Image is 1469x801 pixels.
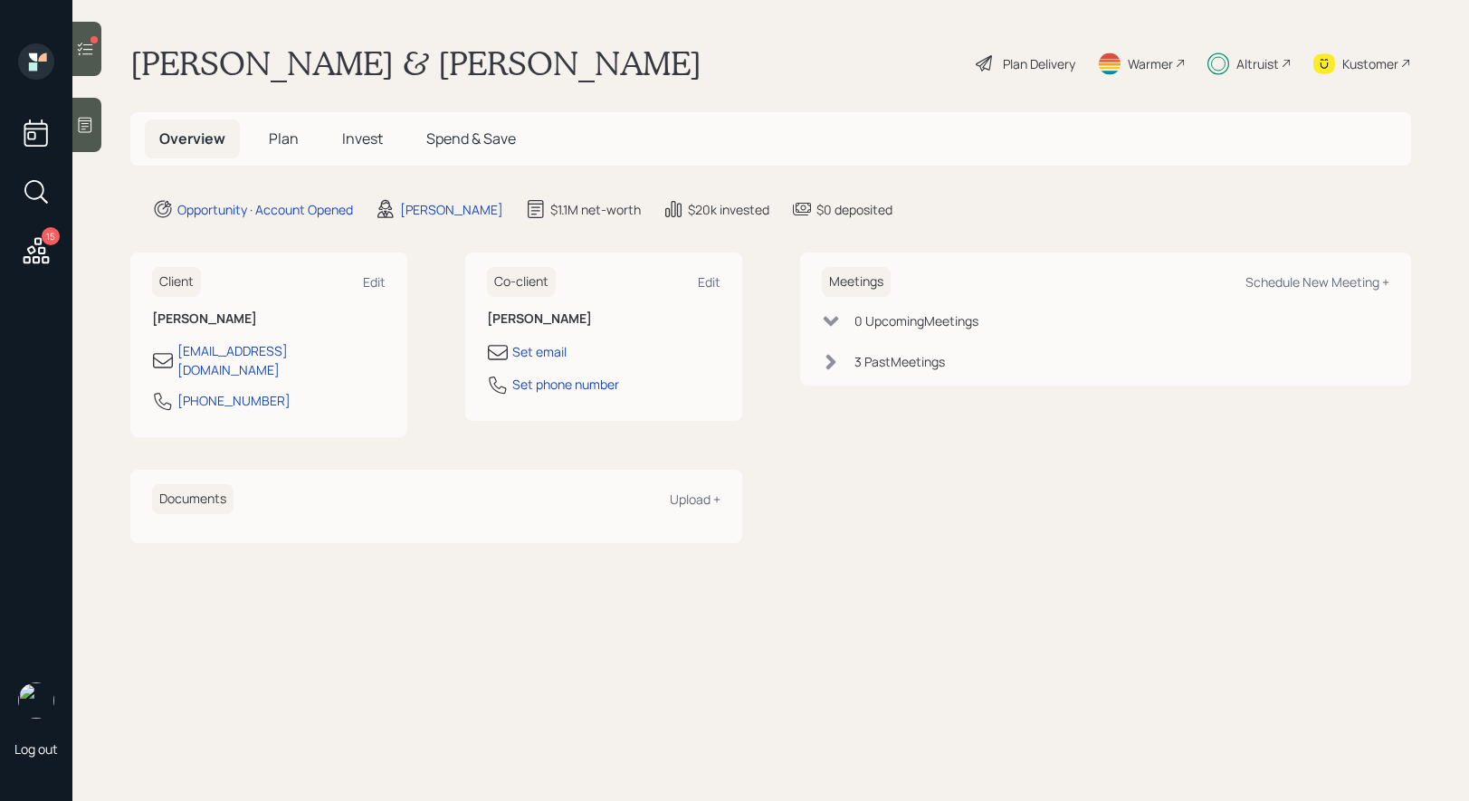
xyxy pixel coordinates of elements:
[1236,54,1279,73] div: Altruist
[816,200,892,219] div: $0 deposited
[688,200,769,219] div: $20k invested
[152,267,201,297] h6: Client
[400,200,503,219] div: [PERSON_NAME]
[269,129,299,148] span: Plan
[18,682,54,719] img: treva-nostdahl-headshot.png
[1245,273,1389,291] div: Schedule New Meeting +
[159,129,225,148] span: Overview
[1128,54,1173,73] div: Warmer
[426,129,516,148] span: Spend & Save
[854,352,945,371] div: 3 Past Meeting s
[822,267,891,297] h6: Meetings
[1342,54,1398,73] div: Kustomer
[14,740,58,758] div: Log out
[854,311,978,330] div: 0 Upcoming Meeting s
[177,341,386,379] div: [EMAIL_ADDRESS][DOMAIN_NAME]
[1003,54,1075,73] div: Plan Delivery
[130,43,701,83] h1: [PERSON_NAME] & [PERSON_NAME]
[342,129,383,148] span: Invest
[363,273,386,291] div: Edit
[550,200,641,219] div: $1.1M net-worth
[487,311,720,327] h6: [PERSON_NAME]
[177,391,291,410] div: [PHONE_NUMBER]
[512,342,567,361] div: Set email
[152,484,234,514] h6: Documents
[42,227,60,245] div: 15
[670,491,720,508] div: Upload +
[512,375,619,394] div: Set phone number
[487,267,556,297] h6: Co-client
[698,273,720,291] div: Edit
[177,200,353,219] div: Opportunity · Account Opened
[152,311,386,327] h6: [PERSON_NAME]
